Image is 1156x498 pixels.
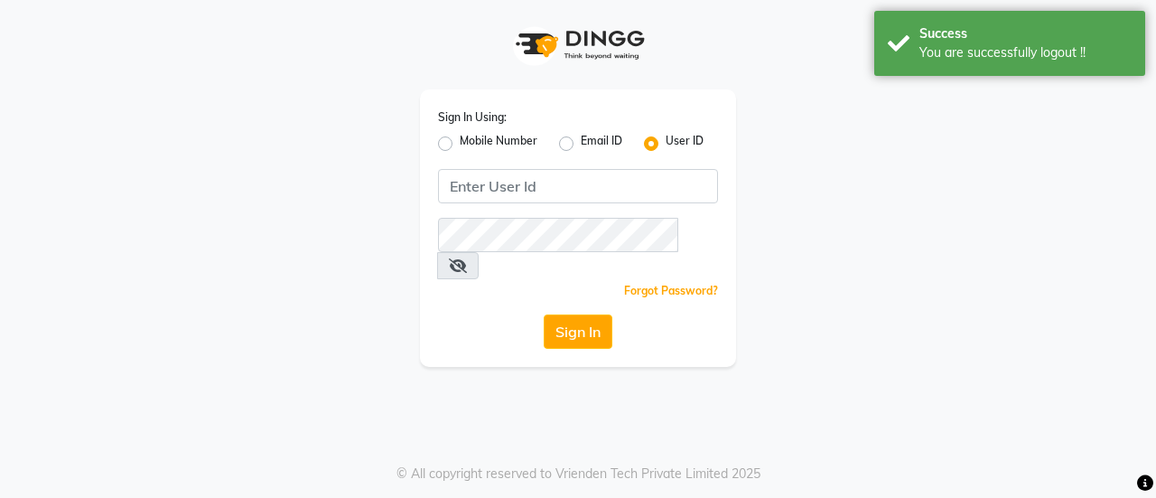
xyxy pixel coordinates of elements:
[438,218,678,252] input: Username
[544,315,612,349] button: Sign In
[666,133,704,155] label: User ID
[438,109,507,126] label: Sign In Using:
[438,169,718,203] input: Username
[919,43,1132,62] div: You are successfully logout !!
[581,133,622,155] label: Email ID
[919,24,1132,43] div: Success
[460,133,537,155] label: Mobile Number
[624,284,718,297] a: Forgot Password?
[506,18,650,71] img: logo1.svg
